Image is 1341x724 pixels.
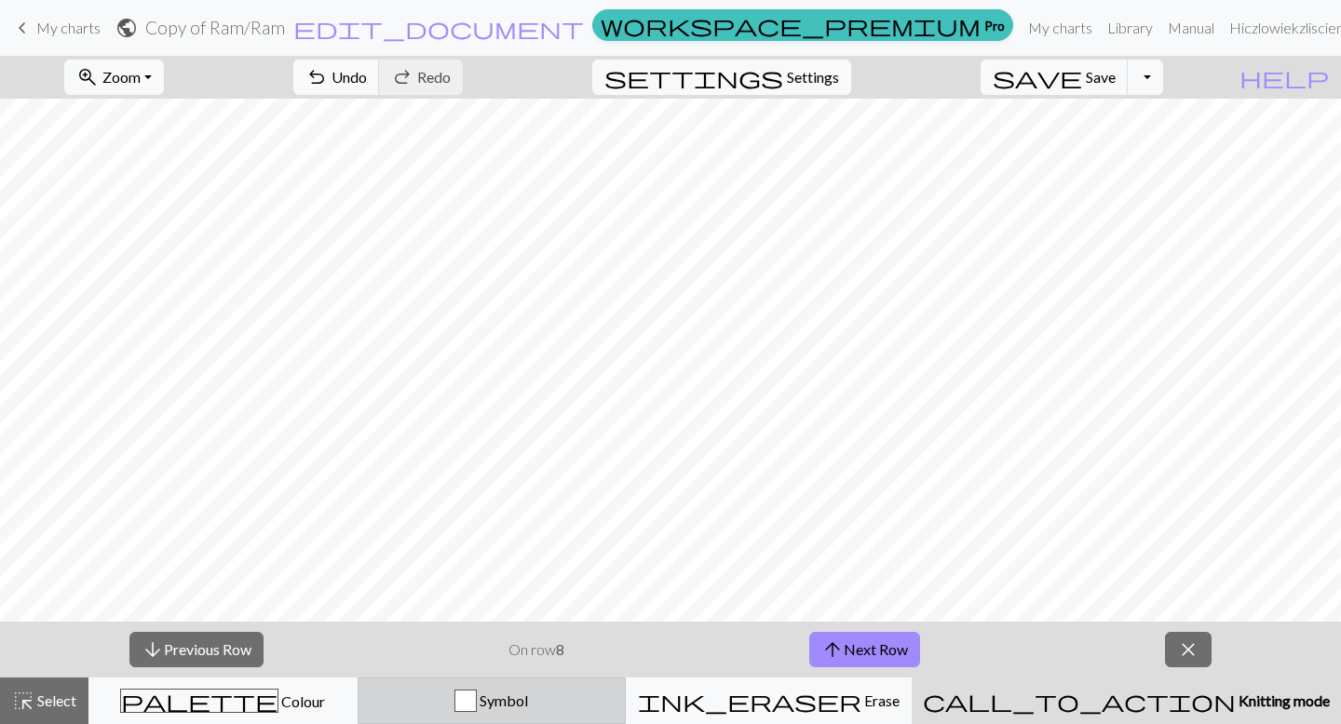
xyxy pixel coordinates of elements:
span: My charts [36,19,101,36]
span: zoom_in [76,64,99,90]
span: undo [305,64,328,90]
button: SettingsSettings [592,60,851,95]
button: Save [981,60,1129,95]
span: Symbol [477,691,528,709]
h2: Copy of Ram / Ram [145,17,285,38]
span: Zoom [102,68,141,86]
i: Settings [604,66,783,88]
span: call_to_action [923,688,1236,714]
button: Previous Row [129,632,264,667]
span: help [1239,64,1329,90]
button: Colour [88,677,358,724]
span: settings [604,64,783,90]
span: Select [34,691,76,709]
span: Colour [278,692,325,710]
button: Symbol [358,677,627,724]
span: close [1177,637,1199,663]
a: Pro [592,9,1013,41]
button: Undo [293,60,380,95]
span: Erase [861,691,900,709]
button: Zoom [64,60,164,95]
a: My charts [11,12,101,44]
button: Knitting mode [912,677,1341,724]
span: workspace_premium [601,12,981,38]
a: My charts [1021,9,1100,47]
span: Undo [332,68,367,86]
span: keyboard_arrow_left [11,15,34,41]
button: Next Row [809,632,920,667]
span: Save [1086,68,1116,86]
span: arrow_upward [821,637,844,663]
span: arrow_downward [142,637,164,663]
a: Manual [1160,9,1222,47]
span: public [115,15,138,41]
button: Erase [626,677,912,724]
span: Knitting mode [1236,691,1330,709]
a: Library [1100,9,1160,47]
span: ink_eraser [638,688,861,714]
span: palette [121,688,278,714]
span: Settings [787,66,839,88]
span: save [993,64,1082,90]
strong: 8 [556,640,564,658]
span: edit_document [293,15,584,41]
p: On row [508,638,564,661]
span: highlight_alt [12,688,34,714]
